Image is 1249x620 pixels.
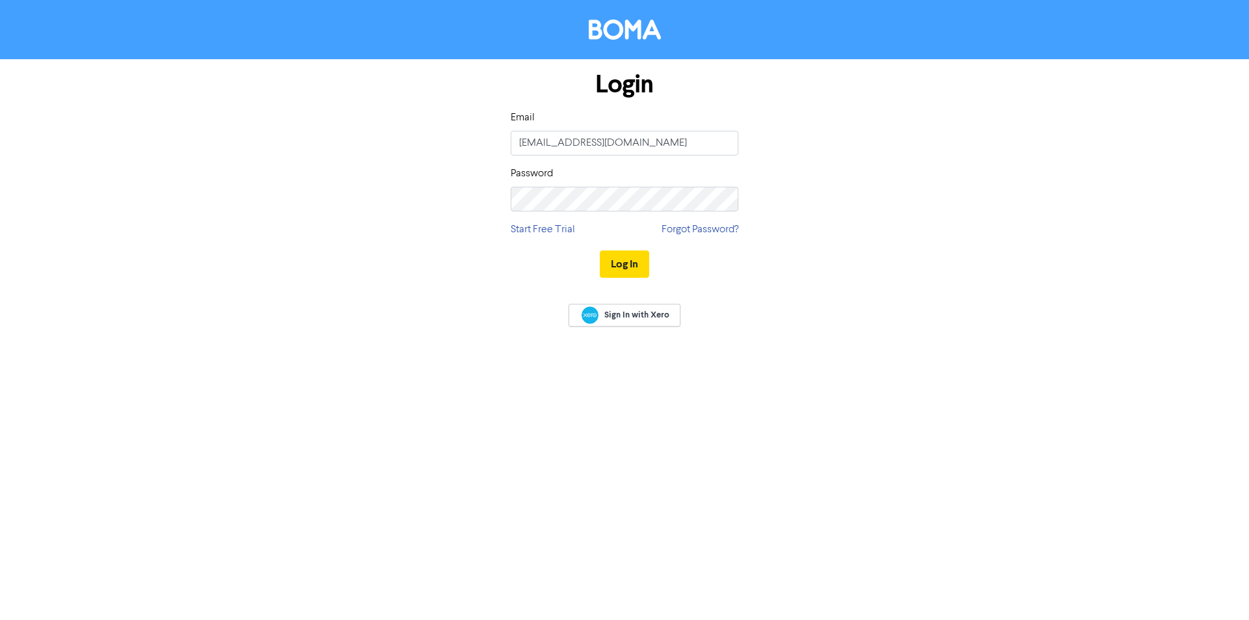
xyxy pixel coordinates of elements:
[600,250,649,278] button: Log In
[511,110,535,126] label: Email
[511,166,553,182] label: Password
[511,70,738,100] h1: Login
[662,222,738,237] a: Forgot Password?
[604,309,669,321] span: Sign In with Xero
[569,304,680,327] a: Sign In with Xero
[589,20,661,40] img: BOMA Logo
[582,306,598,324] img: Xero logo
[511,222,575,237] a: Start Free Trial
